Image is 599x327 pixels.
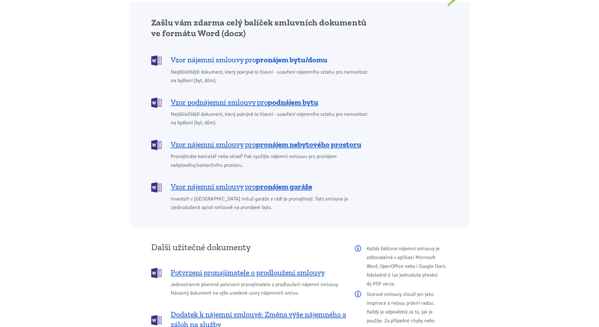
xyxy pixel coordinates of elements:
[151,17,372,39] h2: Zašlu vám zdarma celý balíček smluvních dokumentů ve formátu Word (docx)
[151,182,372,192] a: Vzor nájemní smlouvy propronájem garáže
[171,139,361,149] span: Vzor nájemní smlouvy pro
[151,139,372,149] a: Vzor nájemní smlouvy propronájem nebytového prostoru
[171,182,312,192] span: Vzor nájemní smlouvy pro
[151,243,346,252] h3: Další užitečné dokumenty
[171,152,372,169] span: Pronajímáte kancelář nebo sklad? Pak využijte nájemní smlouvu pro pronájem nebytového/komerčního ...
[171,195,372,212] span: Investoři v [GEOGRAPHIC_DATA] milují garáže a rádi je pronajímají. Tato smlouva je zjednodušená o...
[268,98,318,107] b: podnájem bytu
[151,268,162,278] img: DOCX (Word)
[151,140,162,150] img: DOCX (Word)
[151,182,162,193] img: DOCX (Word)
[151,267,346,278] a: Potvrzení pronajímatele o prodloužení smlouvy
[151,97,372,107] a: Vzor podnájemní smlouvy propodnájem bytu
[256,182,312,191] b: pronájem garáže
[256,55,327,64] b: pronájem bytu/domu
[171,280,346,297] span: Jednostranné písemné potvrzení pronajímatele o prodloužení nájemní smlouvy. Návazný dokument na v...
[171,68,372,85] span: Nejdůležitější dokument, který pokrývá to hlavní - uzavření nájemního vztahu pro nemovitost na by...
[171,110,372,127] span: Nejdůležitější dokument, který pokrývá to hlavní - uzavření nájemního vztahu pro nemovitost na by...
[151,55,162,66] img: DOCX (Word)
[355,244,448,288] p: Každá šablona nájemní smlouvy je editovatelná v aplikaci Microsoft Word, OpenOffice nebo i Google...
[171,268,325,278] span: Potvrzení pronajímatele o prodloužení smlouvy
[151,55,372,65] a: Vzor nájemní smlouvy propronájem bytu/domu
[256,140,361,149] b: pronájem nebytového prostoru
[151,315,162,325] img: DOCX (Word)
[151,98,162,108] img: DOCX (Word)
[171,55,327,65] span: Vzor nájemní smlouvy pro
[171,97,318,107] span: Vzor podnájemní smlouvy pro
